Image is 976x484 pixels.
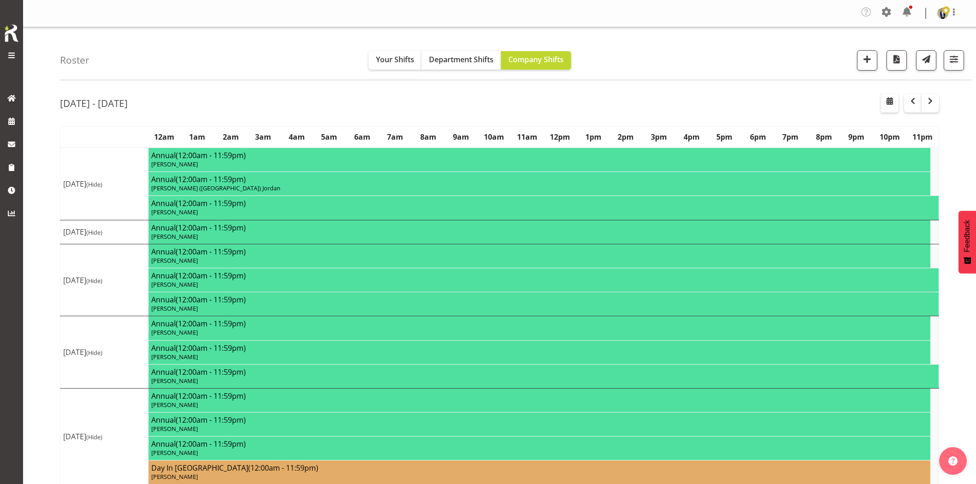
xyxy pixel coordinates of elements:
[214,127,247,148] th: 2am
[774,127,807,148] th: 7pm
[2,23,21,43] img: Rosterit icon logo
[176,343,246,353] span: (12:00am - 11:59pm)
[151,199,936,208] h4: Annual
[379,127,411,148] th: 7am
[151,295,936,304] h4: Annual
[501,51,571,70] button: Company Shifts
[151,391,928,401] h4: Annual
[176,295,246,305] span: (12:00am - 11:59pm)
[176,319,246,329] span: (12:00am - 11:59pm)
[151,401,198,409] span: [PERSON_NAME]
[151,472,198,481] span: [PERSON_NAME]
[176,367,246,377] span: (12:00am - 11:59pm)
[151,377,198,385] span: [PERSON_NAME]
[412,127,445,148] th: 8am
[511,127,543,148] th: 11am
[151,271,936,280] h4: Annual
[176,439,246,449] span: (12:00am - 11:59pm)
[840,127,873,148] th: 9pm
[151,151,928,160] h4: Annual
[176,391,246,401] span: (12:00am - 11:59pm)
[873,127,906,148] th: 10pm
[151,175,928,184] h4: Annual
[609,127,642,148] th: 2pm
[346,127,379,148] th: 6am
[86,228,102,236] span: (Hide)
[887,50,907,71] button: Download a PDF of the roster according to the set date range.
[708,127,741,148] th: 5pm
[958,211,976,273] button: Feedback - Show survey
[176,271,246,281] span: (12:00am - 11:59pm)
[86,277,102,285] span: (Hide)
[151,463,928,472] h4: Day In [GEOGRAPHIC_DATA]
[60,97,128,109] h2: [DATE] - [DATE]
[429,54,494,65] span: Department Shifts
[151,208,198,216] span: [PERSON_NAME]
[151,353,198,361] span: [PERSON_NAME]
[86,348,102,357] span: (Hide)
[176,247,246,257] span: (12:00am - 11:59pm)
[857,50,877,71] button: Add a new shift
[577,127,609,148] th: 1pm
[151,232,198,241] span: [PERSON_NAME]
[963,220,971,252] span: Feedback
[508,54,564,65] span: Company Shifts
[60,148,149,220] td: [DATE]
[181,127,214,148] th: 1am
[675,127,708,148] th: 4pm
[151,184,280,192] span: [PERSON_NAME] ([GEOGRAPHIC_DATA]) Jordan
[741,127,774,148] th: 6pm
[86,433,102,441] span: (Hide)
[151,247,928,256] h4: Annual
[176,150,246,160] span: (12:00am - 11:59pm)
[151,304,198,313] span: [PERSON_NAME]
[151,343,928,353] h4: Annual
[151,328,198,336] span: [PERSON_NAME]
[151,425,198,433] span: [PERSON_NAME]
[807,127,840,148] th: 8pm
[247,127,280,148] th: 3am
[643,127,675,148] th: 3pm
[248,463,318,473] span: (12:00am - 11:59pm)
[86,180,102,189] span: (Hide)
[176,174,246,184] span: (12:00am - 11:59pm)
[477,127,510,148] th: 10am
[148,127,181,148] th: 12am
[60,220,149,244] td: [DATE]
[60,316,149,389] td: [DATE]
[313,127,345,148] th: 5am
[176,198,246,208] span: (12:00am - 11:59pm)
[151,319,928,328] h4: Annual
[948,456,958,466] img: help-xxl-2.png
[176,415,246,425] span: (12:00am - 11:59pm)
[376,54,414,65] span: Your Shifts
[369,51,422,70] button: Your Shifts
[151,367,936,377] h4: Annual
[937,8,948,19] img: kelepi-pauuadf51ac2b38380d4c50de8760bb396c3.png
[176,223,246,233] span: (12:00am - 11:59pm)
[280,127,313,148] th: 4am
[151,160,198,168] span: [PERSON_NAME]
[422,51,501,70] button: Department Shifts
[151,280,198,289] span: [PERSON_NAME]
[151,223,928,232] h4: Annual
[151,449,198,457] span: [PERSON_NAME]
[60,55,89,65] h4: Roster
[60,244,149,316] td: [DATE]
[881,94,899,112] button: Select a specific date within the roster.
[151,439,928,449] h4: Annual
[916,50,936,71] button: Send a list of all shifts for the selected filtered period to all rostered employees.
[151,415,928,425] h4: Annual
[445,127,477,148] th: 9am
[906,127,939,148] th: 11pm
[944,50,964,71] button: Filter Shifts
[151,256,198,265] span: [PERSON_NAME]
[543,127,576,148] th: 12pm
